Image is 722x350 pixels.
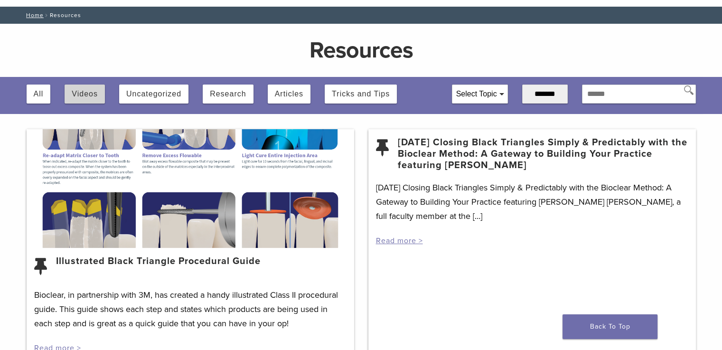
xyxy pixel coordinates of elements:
[23,12,44,19] a: Home
[275,85,303,104] button: Articles
[452,85,507,103] div: Select Topic
[332,85,390,104] button: Tricks and Tips
[56,255,261,278] a: Illustrated Black Triangle Procedural Guide
[141,39,582,62] h1: Resources
[72,85,98,104] button: Videos
[126,85,181,104] button: Uncategorized
[34,85,44,104] button: All
[398,137,688,171] a: [DATE] Closing Black Triangles Simply & Predictably with the Bioclear Method: A Gateway to Buildi...
[376,180,688,223] p: [DATE] Closing Black Triangles Simply & Predictably with the Bioclear Method: A Gateway to Buildi...
[44,13,50,18] span: /
[34,288,347,331] p: Bioclear, in partnership with 3M, has created a handy illustrated Class II procedural guide. This...
[376,236,423,246] a: Read more >
[19,7,703,24] nav: Resources
[210,85,246,104] button: Research
[563,314,657,339] a: Back To Top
